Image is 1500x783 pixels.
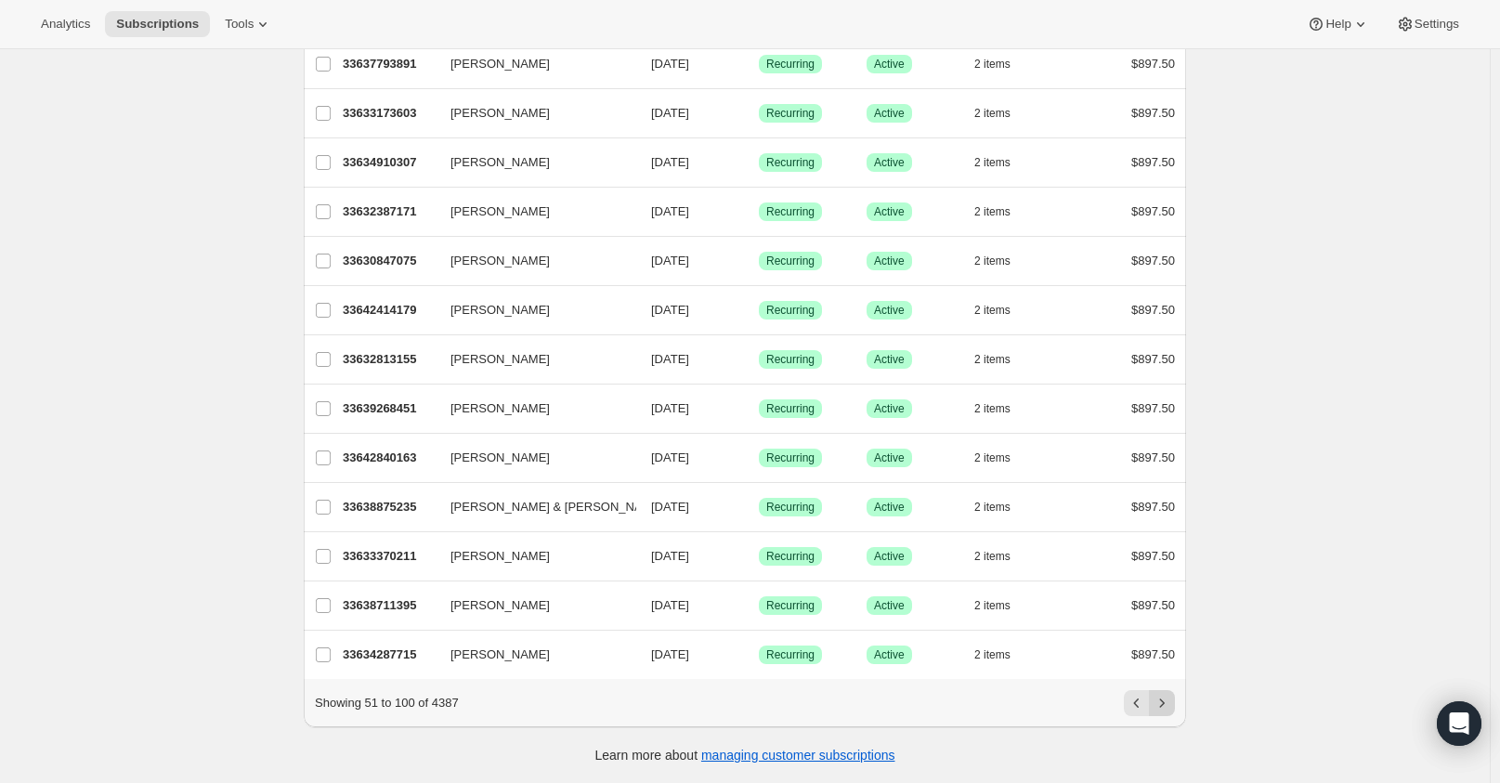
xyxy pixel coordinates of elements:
[974,303,1011,318] span: 2 items
[874,57,905,72] span: Active
[1131,155,1175,169] span: $897.50
[874,204,905,219] span: Active
[343,100,1175,126] div: 33633173603[PERSON_NAME][DATE]SuccessRecurringSuccessActive2 items$897.50
[651,450,689,464] span: [DATE]
[343,199,1175,225] div: 33632387171[PERSON_NAME][DATE]SuccessRecurringSuccessActive2 items$897.50
[450,202,550,221] span: [PERSON_NAME]
[450,596,550,615] span: [PERSON_NAME]
[343,494,1175,520] div: 33638875235[PERSON_NAME] & [PERSON_NAME][DATE]SuccessRecurringSuccessActive2 items$897.50
[974,450,1011,465] span: 2 items
[974,155,1011,170] span: 2 items
[766,57,815,72] span: Recurring
[874,401,905,416] span: Active
[974,199,1031,225] button: 2 items
[874,647,905,662] span: Active
[974,549,1011,564] span: 2 items
[450,104,550,123] span: [PERSON_NAME]
[450,55,550,73] span: [PERSON_NAME]
[439,345,625,374] button: [PERSON_NAME]
[343,543,1175,569] div: 33633370211[PERSON_NAME][DATE]SuccessRecurringSuccessActive2 items$897.50
[343,642,1175,668] div: 33634287715[PERSON_NAME][DATE]SuccessRecurringSuccessActive2 items$897.50
[1131,204,1175,218] span: $897.50
[343,399,436,418] p: 33639268451
[1131,352,1175,366] span: $897.50
[651,647,689,661] span: [DATE]
[343,350,436,369] p: 33632813155
[595,746,895,764] p: Learn more about
[1131,303,1175,317] span: $897.50
[439,492,625,522] button: [PERSON_NAME] & [PERSON_NAME]
[343,547,436,566] p: 33633370211
[651,401,689,415] span: [DATE]
[766,303,815,318] span: Recurring
[766,450,815,465] span: Recurring
[651,155,689,169] span: [DATE]
[315,694,459,712] p: Showing 51 to 100 of 4387
[439,640,625,670] button: [PERSON_NAME]
[974,297,1031,323] button: 2 items
[874,303,905,318] span: Active
[974,100,1031,126] button: 2 items
[766,549,815,564] span: Recurring
[439,542,625,571] button: [PERSON_NAME]
[343,153,436,172] p: 33634910307
[30,11,101,37] button: Analytics
[1131,549,1175,563] span: $897.50
[439,148,625,177] button: [PERSON_NAME]
[116,17,199,32] span: Subscriptions
[874,450,905,465] span: Active
[1131,401,1175,415] span: $897.50
[974,494,1031,520] button: 2 items
[1325,17,1350,32] span: Help
[343,596,436,615] p: 33638711395
[874,598,905,613] span: Active
[1131,57,1175,71] span: $897.50
[974,642,1031,668] button: 2 items
[343,646,436,664] p: 33634287715
[766,106,815,121] span: Recurring
[766,647,815,662] span: Recurring
[439,49,625,79] button: [PERSON_NAME]
[1131,598,1175,612] span: $897.50
[450,547,550,566] span: [PERSON_NAME]
[651,352,689,366] span: [DATE]
[874,106,905,121] span: Active
[1131,106,1175,120] span: $897.50
[343,104,436,123] p: 33633173603
[1131,500,1175,514] span: $897.50
[874,500,905,515] span: Active
[766,352,815,367] span: Recurring
[651,106,689,120] span: [DATE]
[766,500,815,515] span: Recurring
[974,254,1011,268] span: 2 items
[343,248,1175,274] div: 33630847075[PERSON_NAME][DATE]SuccessRecurringSuccessActive2 items$897.50
[1131,450,1175,464] span: $897.50
[874,254,905,268] span: Active
[974,445,1031,471] button: 2 items
[1131,647,1175,661] span: $897.50
[651,500,689,514] span: [DATE]
[974,352,1011,367] span: 2 items
[450,498,664,516] span: [PERSON_NAME] & [PERSON_NAME]
[651,57,689,71] span: [DATE]
[974,396,1031,422] button: 2 items
[766,401,815,416] span: Recurring
[974,647,1011,662] span: 2 items
[651,598,689,612] span: [DATE]
[766,254,815,268] span: Recurring
[450,301,550,320] span: [PERSON_NAME]
[450,252,550,270] span: [PERSON_NAME]
[766,204,815,219] span: Recurring
[343,55,436,73] p: 33637793891
[651,549,689,563] span: [DATE]
[439,295,625,325] button: [PERSON_NAME]
[974,150,1031,176] button: 2 items
[1415,17,1459,32] span: Settings
[343,593,1175,619] div: 33638711395[PERSON_NAME][DATE]SuccessRecurringSuccessActive2 items$897.50
[439,443,625,473] button: [PERSON_NAME]
[766,598,815,613] span: Recurring
[439,98,625,128] button: [PERSON_NAME]
[343,346,1175,372] div: 33632813155[PERSON_NAME][DATE]SuccessRecurringSuccessActive2 items$897.50
[343,445,1175,471] div: 33642840163[PERSON_NAME][DATE]SuccessRecurringSuccessActive2 items$897.50
[450,399,550,418] span: [PERSON_NAME]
